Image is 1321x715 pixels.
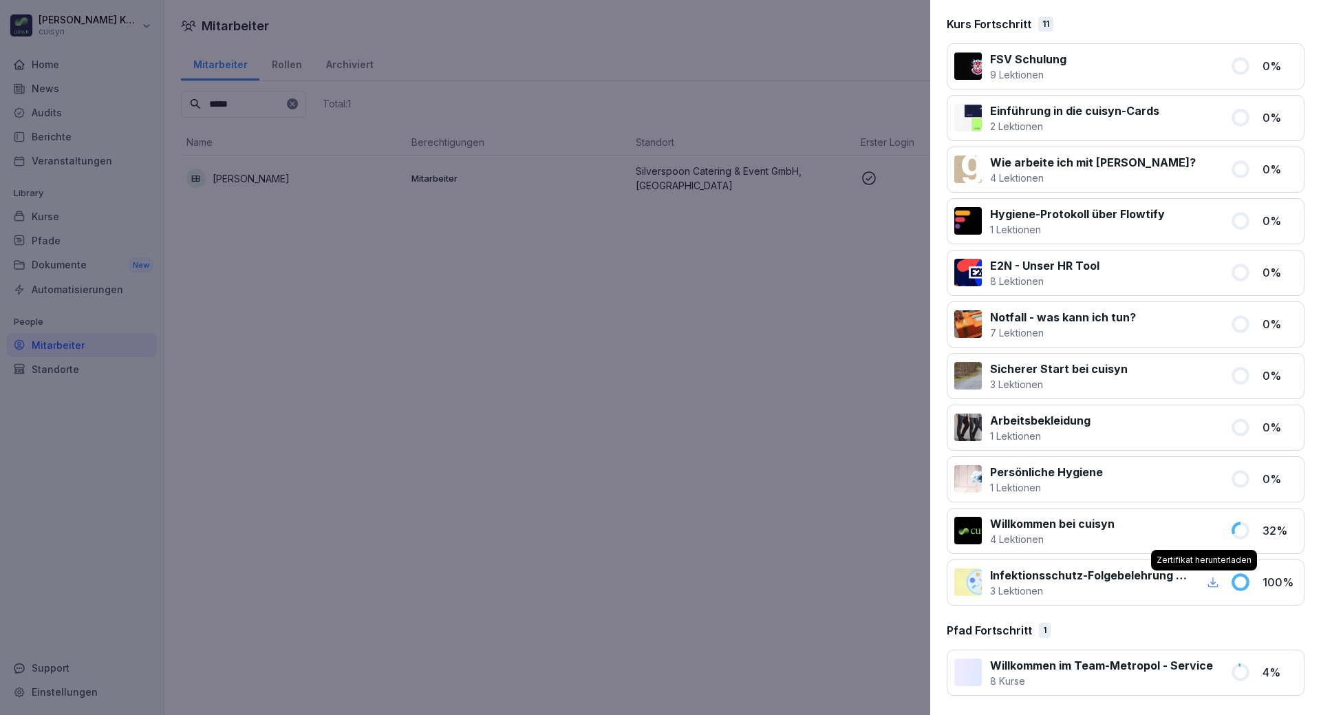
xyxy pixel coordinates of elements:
p: 0 % [1263,161,1297,178]
p: Persönliche Hygiene [990,464,1103,480]
p: Sicherer Start bei cuisyn [990,361,1128,377]
p: 32 % [1263,522,1297,539]
p: 8 Kurse [990,674,1213,688]
p: Hygiene-Protokoll über Flowtify [990,206,1165,222]
p: Willkommen im Team-Metropol - Service [990,657,1213,674]
p: 9 Lektionen [990,67,1066,82]
p: 1 Lektionen [990,222,1165,237]
p: Arbeitsbekleidung [990,412,1091,429]
p: 0 % [1263,316,1297,332]
p: 0 % [1263,213,1297,229]
p: 100 % [1263,574,1297,590]
div: 1 [1039,623,1051,638]
p: 4 Lektionen [990,171,1196,185]
p: Infektionsschutz-Folgebelehrung (nach §43 IfSG) [990,567,1188,584]
p: 0 % [1263,264,1297,281]
p: Willkommen bei cuisyn [990,515,1115,532]
p: 0 % [1263,58,1297,74]
p: Notfall - was kann ich tun? [990,309,1136,326]
p: Einführung in die cuisyn-Cards [990,103,1159,119]
p: 2 Lektionen [990,119,1159,134]
div: Zertifikat herunterladen [1151,550,1257,570]
p: 0 % [1263,109,1297,126]
div: 11 [1038,17,1053,32]
p: 4 % [1263,664,1297,681]
p: 0 % [1263,471,1297,487]
p: 4 Lektionen [990,532,1115,546]
p: 7 Lektionen [990,326,1136,340]
p: 3 Lektionen [990,584,1188,598]
p: Pfad Fortschritt [947,622,1032,639]
p: 0 % [1263,367,1297,384]
p: 3 Lektionen [990,377,1128,392]
p: Kurs Fortschritt [947,16,1031,32]
p: FSV Schulung [990,51,1066,67]
p: 0 % [1263,419,1297,436]
p: 1 Lektionen [990,480,1103,495]
p: E2N - Unser HR Tool [990,257,1099,274]
p: 8 Lektionen [990,274,1099,288]
p: 1 Lektionen [990,429,1091,443]
p: Wie arbeite ich mit [PERSON_NAME]? [990,154,1196,171]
